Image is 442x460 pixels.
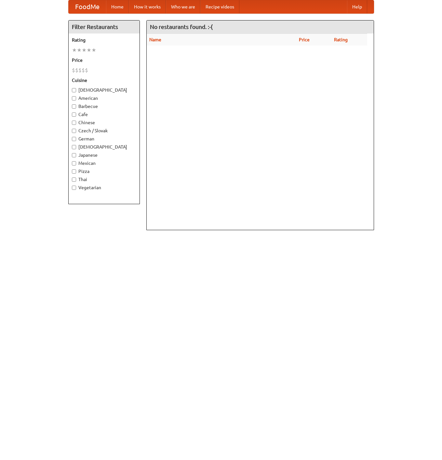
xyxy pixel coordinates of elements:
[334,37,348,42] a: Rating
[75,67,78,74] li: $
[72,88,76,92] input: [DEMOGRAPHIC_DATA]
[72,160,136,166] label: Mexican
[72,127,136,134] label: Czech / Slovak
[299,37,310,42] a: Price
[72,137,76,141] input: German
[72,37,136,43] h5: Rating
[200,0,239,13] a: Recipe videos
[69,0,106,13] a: FoodMe
[149,37,161,42] a: Name
[72,145,76,149] input: [DEMOGRAPHIC_DATA]
[347,0,367,13] a: Help
[72,77,136,84] h5: Cuisine
[72,119,136,126] label: Chinese
[72,184,136,191] label: Vegetarian
[72,161,76,165] input: Mexican
[72,46,77,54] li: ★
[72,176,136,183] label: Thai
[72,186,76,190] input: Vegetarian
[150,24,213,30] ng-pluralize: No restaurants found. :-(
[72,96,76,100] input: American
[72,87,136,93] label: [DEMOGRAPHIC_DATA]
[72,111,136,118] label: Cafe
[72,169,76,174] input: Pizza
[72,103,136,110] label: Barbecue
[82,46,87,54] li: ★
[72,129,76,133] input: Czech / Slovak
[72,153,76,157] input: Japanese
[85,67,88,74] li: $
[72,152,136,158] label: Japanese
[72,67,75,74] li: $
[72,168,136,175] label: Pizza
[91,46,96,54] li: ★
[166,0,200,13] a: Who we are
[78,67,82,74] li: $
[72,144,136,150] label: [DEMOGRAPHIC_DATA]
[82,67,85,74] li: $
[72,57,136,63] h5: Price
[72,136,136,142] label: German
[87,46,91,54] li: ★
[72,177,76,182] input: Thai
[77,46,82,54] li: ★
[69,20,140,33] h4: Filter Restaurants
[72,121,76,125] input: Chinese
[129,0,166,13] a: How it works
[72,112,76,117] input: Cafe
[72,104,76,109] input: Barbecue
[106,0,129,13] a: Home
[72,95,136,101] label: American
